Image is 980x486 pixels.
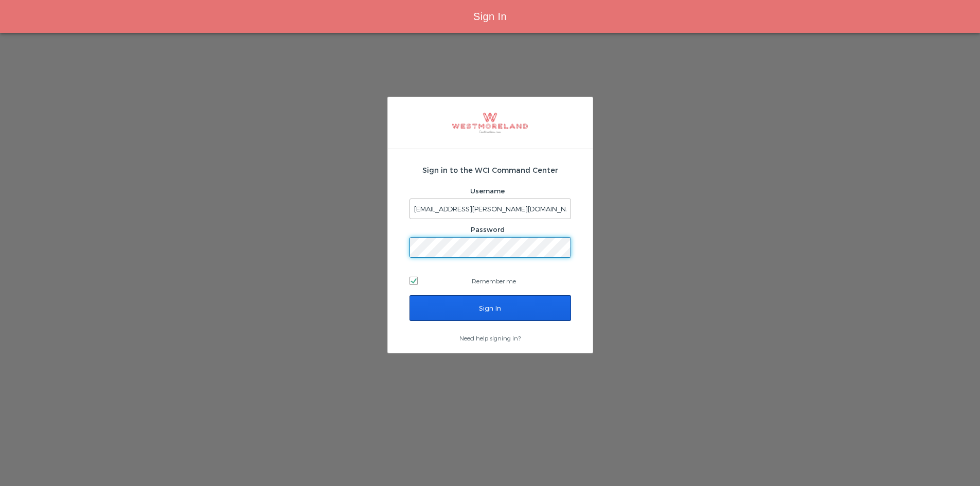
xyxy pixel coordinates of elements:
[409,295,571,321] input: Sign In
[409,273,571,289] label: Remember me
[471,225,505,233] label: Password
[409,165,571,175] h2: Sign in to the WCI Command Center
[473,11,507,22] span: Sign In
[470,187,505,195] label: Username
[459,334,521,341] a: Need help signing in?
